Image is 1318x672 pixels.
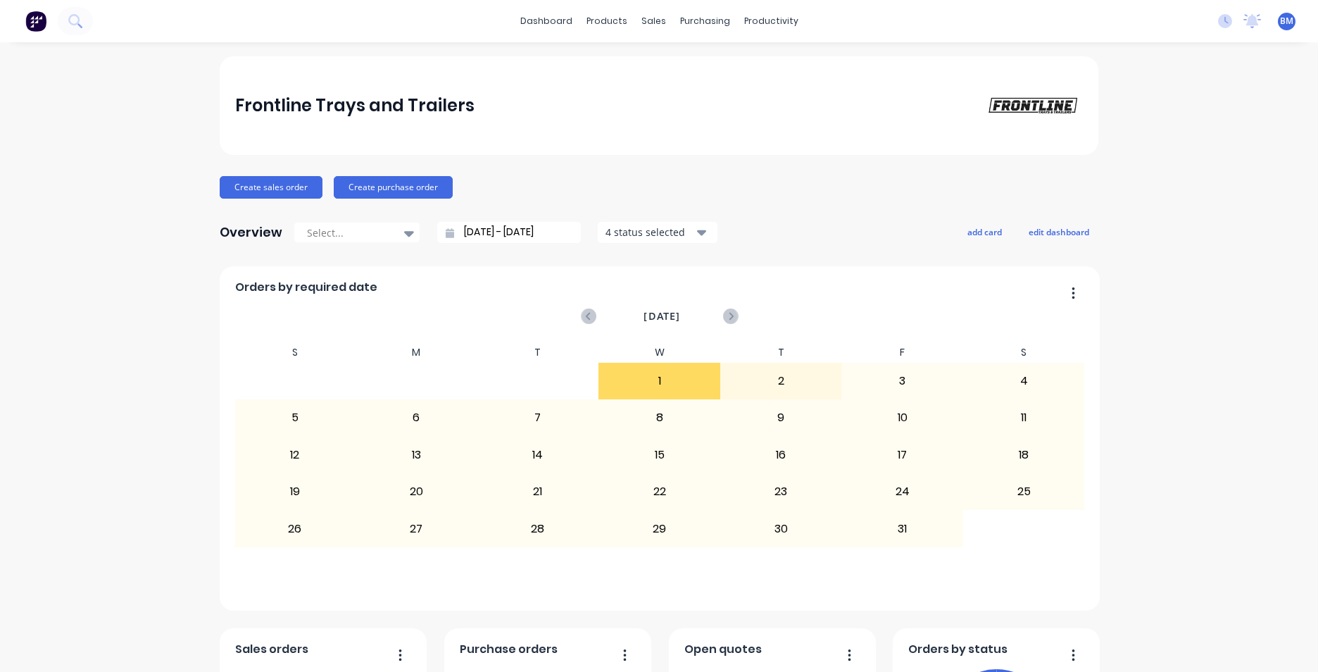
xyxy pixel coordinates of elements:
[599,400,720,435] div: 8
[598,342,720,363] div: W
[721,474,841,509] div: 23
[721,400,841,435] div: 9
[356,437,477,473] div: 13
[599,511,720,546] div: 29
[720,342,842,363] div: T
[235,474,356,509] div: 19
[599,437,720,473] div: 15
[334,176,453,199] button: Create purchase order
[673,11,737,32] div: purchasing
[356,474,477,509] div: 20
[842,363,962,399] div: 3
[478,511,598,546] div: 28
[721,511,841,546] div: 30
[599,363,720,399] div: 1
[234,342,356,363] div: S
[842,511,962,546] div: 31
[842,437,962,473] div: 17
[644,309,680,324] span: [DATE]
[460,641,558,658] span: Purchase orders
[841,342,963,363] div: F
[356,342,477,363] div: M
[684,641,762,658] span: Open quotes
[737,11,805,32] div: productivity
[958,223,1011,241] button: add card
[634,11,673,32] div: sales
[964,437,1084,473] div: 18
[964,400,1084,435] div: 11
[478,437,598,473] div: 14
[599,474,720,509] div: 22
[477,342,599,363] div: T
[842,474,962,509] div: 24
[478,400,598,435] div: 7
[220,218,282,247] div: Overview
[605,225,694,239] div: 4 status selected
[513,11,579,32] a: dashboard
[984,94,1083,116] img: Frontline Trays and Trailers
[478,474,598,509] div: 21
[721,437,841,473] div: 16
[220,176,322,199] button: Create sales order
[235,641,308,658] span: Sales orders
[25,11,46,32] img: Factory
[963,342,1085,363] div: S
[598,222,717,243] button: 4 status selected
[235,511,356,546] div: 26
[235,400,356,435] div: 5
[908,641,1008,658] span: Orders by status
[356,400,477,435] div: 6
[1019,223,1098,241] button: edit dashboard
[964,474,1084,509] div: 25
[721,363,841,399] div: 2
[356,511,477,546] div: 27
[235,279,377,296] span: Orders by required date
[964,363,1084,399] div: 4
[235,92,475,120] div: Frontline Trays and Trailers
[842,400,962,435] div: 10
[1280,15,1293,27] span: BM
[579,11,634,32] div: products
[235,437,356,473] div: 12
